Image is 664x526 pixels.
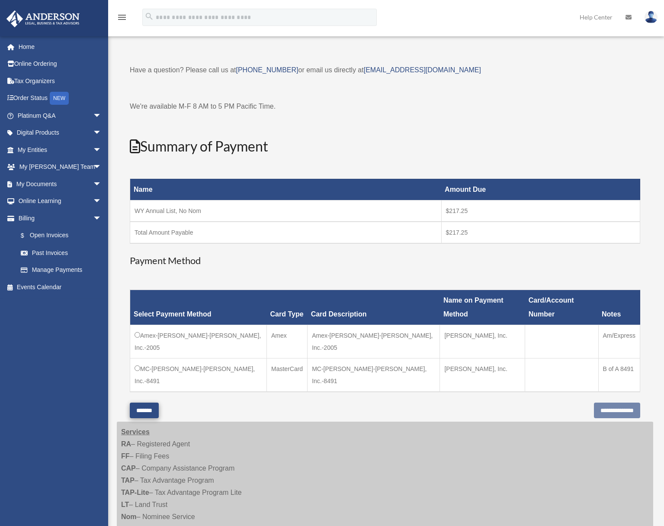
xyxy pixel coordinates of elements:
td: Amex-[PERSON_NAME]-[PERSON_NAME], Inc.-2005 [130,325,267,358]
td: Amex-[PERSON_NAME]-[PERSON_NAME], Inc.-2005 [308,325,440,358]
span: arrow_drop_down [93,141,110,159]
td: MasterCard [267,358,308,392]
a: Past Invoices [12,244,110,261]
a: menu [117,15,127,23]
a: [EMAIL_ADDRESS][DOMAIN_NAME] [364,66,481,74]
strong: RA [121,440,131,448]
span: arrow_drop_down [93,210,110,227]
strong: FF [121,452,130,460]
i: search [144,12,154,21]
a: Digital Productsarrow_drop_down [6,124,115,142]
td: B of A 8491 [598,358,640,392]
th: Notes [598,290,640,325]
th: Amount Due [441,179,640,200]
a: Order StatusNEW [6,90,115,107]
img: User Pic [645,11,658,23]
p: We're available M-F 8 AM to 5 PM Pacific Time. [130,100,640,113]
td: Am/Express [598,325,640,358]
td: MC-[PERSON_NAME]-[PERSON_NAME], Inc.-8491 [130,358,267,392]
td: Total Amount Payable [130,222,442,243]
span: arrow_drop_down [93,124,110,142]
a: Manage Payments [12,261,110,279]
a: Platinum Q&Aarrow_drop_down [6,107,115,124]
strong: Nom [121,513,137,520]
strong: LT [121,501,129,508]
th: Select Payment Method [130,290,267,325]
span: arrow_drop_down [93,158,110,176]
p: Have a question? Please call us at or email us directly at [130,64,640,76]
th: Name [130,179,442,200]
h2: Summary of Payment [130,137,640,156]
a: My Documentsarrow_drop_down [6,175,115,193]
td: $217.25 [441,222,640,243]
a: Online Ordering [6,55,115,73]
th: Name on Payment Method [440,290,525,325]
td: MC-[PERSON_NAME]-[PERSON_NAME], Inc.-8491 [308,358,440,392]
a: $Open Invoices [12,227,106,245]
td: Amex [267,325,308,358]
a: My [PERSON_NAME] Teamarrow_drop_down [6,158,115,176]
img: Anderson Advisors Platinum Portal [4,10,82,27]
a: [PHONE_NUMBER] [236,66,298,74]
i: menu [117,12,127,23]
a: My Entitiesarrow_drop_down [6,141,115,158]
span: arrow_drop_down [93,193,110,210]
td: $217.25 [441,200,640,222]
h3: Payment Method [130,254,640,268]
a: Tax Organizers [6,72,115,90]
strong: CAP [121,465,136,472]
span: $ [26,230,30,241]
a: Billingarrow_drop_down [6,210,110,227]
th: Card Description [308,290,440,325]
td: WY Annual List, No Nom [130,200,442,222]
td: [PERSON_NAME], Inc. [440,325,525,358]
td: [PERSON_NAME], Inc. [440,358,525,392]
a: Home [6,38,115,55]
th: Card Type [267,290,308,325]
strong: TAP [121,477,135,484]
span: arrow_drop_down [93,175,110,193]
a: Events Calendar [6,278,115,296]
strong: Services [121,428,150,436]
div: NEW [50,92,69,105]
a: Online Learningarrow_drop_down [6,193,115,210]
th: Card/Account Number [525,290,598,325]
span: arrow_drop_down [93,107,110,125]
strong: TAP-Lite [121,489,149,496]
